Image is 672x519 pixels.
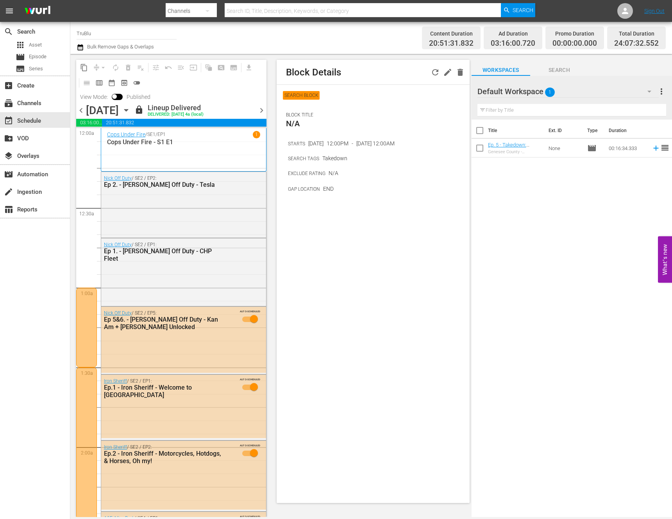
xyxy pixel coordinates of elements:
div: Promo Duration [552,28,597,39]
span: reorder [660,143,670,152]
div: Ep 5&6. - [PERSON_NAME] Off Duty - Kan Am + [PERSON_NAME] Unlocked [104,316,226,331]
span: 24 hours Lineup View is OFF [130,77,143,89]
span: Published [123,94,154,100]
img: ans4CAIJ8jUAAAAAAAAAAAAAAAAAAAAAAAAgQb4GAAAAAAAAAAAAAAAAAAAAAAAAJMjXAAAAAAAAAAAAAAAAAAAAAAAAgAT5G... [19,2,56,20]
span: Episode [587,143,597,153]
span: date_range_outlined [108,79,116,87]
span: chevron_left [76,106,86,115]
p: EXCLUDE RATING [288,171,325,176]
span: Search [513,3,533,17]
span: Day Calendar View [78,75,93,90]
p: / [145,132,147,137]
button: Search [501,3,535,17]
span: 1 [545,84,555,100]
div: Ep 1. - [PERSON_NAME] Off Duty - CHP Fleet [104,247,226,262]
td: 00:16:34.333 [606,139,649,157]
span: preview_outlined [120,79,128,87]
div: Genesee County - [PERSON_NAME] [488,149,542,154]
span: Revert to Primary Episode [162,61,175,74]
h1: Block Details [286,68,341,77]
div: Delete [454,66,466,79]
a: Nick Off Duty [104,175,132,181]
p: 1 [255,132,258,137]
span: Automation [4,170,13,179]
span: Customize Events [147,60,162,75]
div: Ep.2 - Iron Sheriff - Motorcycles, Hotdogs, & Horses, Oh my! [104,450,226,465]
div: Lineup Delivered [148,104,204,112]
span: Create Series Block [227,61,240,74]
span: Bulk Remove Gaps & Overlaps [86,44,154,50]
span: Fill episodes with ad slates [175,61,187,74]
span: Channels [4,98,13,108]
p: STARTS [288,141,305,147]
span: 20:51:31.832 [429,39,474,48]
span: View Mode: [76,94,112,100]
div: Edit [441,66,454,79]
div: [DATE] [86,104,119,117]
p: N/A [329,170,338,176]
a: Nick Off Duty [104,310,132,316]
span: 20:51:31.832 [102,119,266,127]
span: Month Calendar View [105,77,118,89]
div: Content Duration [429,28,474,39]
span: AUTO-SCHEDULED [240,378,260,381]
p: Takedown [322,155,347,161]
span: calendar_view_week_outlined [95,79,103,87]
p: END [323,186,334,192]
span: Ingestion [4,187,13,197]
p: 12:00PM [327,140,349,147]
span: Overlays [4,151,13,161]
span: Loop Content [109,61,122,74]
th: Type [583,120,604,141]
a: Cops Under Fire [107,131,145,138]
span: Download as CSV [240,60,255,75]
p: [DATE] 12:00AM [356,140,395,147]
span: AUTO-SCHEDULED [240,444,260,447]
div: / SE2 / EP2: [104,444,226,465]
svg: Add to Schedule [652,144,660,152]
a: Ep. 5 - Takedown: Genesee County - [PERSON_NAME] [488,142,529,159]
span: Select an event to delete [122,61,134,74]
th: Title [488,120,544,141]
span: Week Calendar View [93,77,105,89]
span: Search [4,27,13,36]
span: Create [4,81,13,90]
a: Sign Out [644,8,665,14]
p: Cops Under Fire - S1 E1 [107,138,260,146]
span: 00:00:00.000 [552,39,597,48]
div: Refresh [429,66,441,79]
span: Asset [29,41,42,49]
td: None [545,139,584,157]
span: View Backup [118,77,130,89]
span: toggle_off [133,79,141,87]
span: Create Search Block [215,61,227,74]
p: BLOCK TITLE [286,112,469,118]
span: content_copy [80,64,88,72]
button: more_vert [657,82,666,101]
p: - [352,140,353,147]
p: SE1 / [147,132,157,137]
span: AUTO-SCHEDULED [240,515,260,518]
th: Duration [604,120,651,141]
div: Ad Duration [491,28,535,39]
div: Default Workspace [477,81,659,102]
div: / SE2 / EP1: [104,378,226,399]
span: VOD [4,134,13,143]
p: SEARCH TAGS [288,156,319,161]
span: Search [530,65,589,75]
span: Remove Gaps & Overlaps [90,61,109,74]
th: Ext. ID [544,120,582,141]
div: Ep 2. - [PERSON_NAME] Off Duty - Tesla [104,181,226,188]
span: Refresh All Search Blocks [200,60,215,75]
button: Open Feedback Widget [658,236,672,283]
span: 24:07:32.552 [614,39,659,48]
span: Copy Lineup [78,61,90,74]
h1: N/A [286,119,469,128]
div: DELIVERED: [DATE] 4a (local) [148,112,204,117]
span: Series [16,64,25,73]
p: GAP LOCATION [288,186,320,192]
a: Iron Sheriff [104,444,127,450]
div: / SE2 / EP1: [104,242,226,262]
p: [DATE] [308,140,323,147]
span: 03:16:00.720 [76,119,102,127]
